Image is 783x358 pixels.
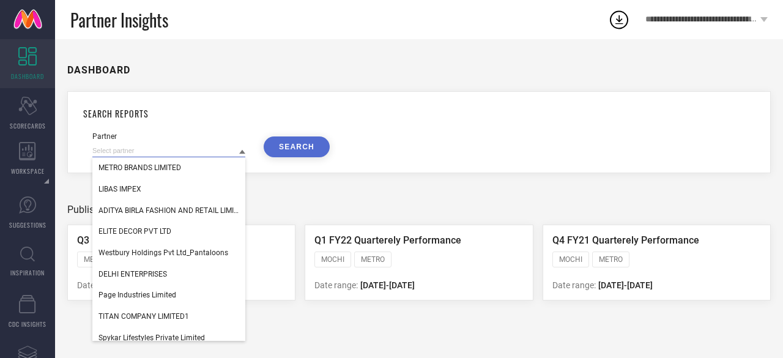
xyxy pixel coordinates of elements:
span: SUGGESTIONS [9,220,46,229]
div: Spykar Lifestyles Private Limited [92,327,245,348]
span: Q4 FY21 Quarterely Performance [552,234,699,246]
div: TITAN COMPANY LIMITED1 [92,306,245,327]
div: Published Reports (3) [67,204,771,215]
span: WORKSPACE [11,166,45,176]
span: METRO BRANDS LIMITED [98,163,181,172]
span: CDC INSIGHTS [9,319,46,329]
span: METRO [599,255,623,264]
span: TITAN COMPANY LIMITED1 [98,312,189,321]
span: LIBAS IMPEX [98,185,141,193]
span: [DATE] - [DATE] [360,280,415,290]
div: ELITE DECOR PVT LTD [92,221,245,242]
div: ADITYA BIRLA FASHION AND RETAIL LIMITED (MADURA FASHION & LIFESTYLE DIVISION) [92,200,245,221]
input: Select partner [92,144,245,157]
span: MOCHI [321,255,344,264]
div: Partner [92,132,245,141]
span: DELHI ENTERPRISES [98,270,167,278]
span: [DATE] - [DATE] [598,280,653,290]
h1: DASHBOARD [67,64,130,76]
div: LIBAS IMPEX [92,179,245,200]
span: Date range: [314,280,358,290]
div: Page Industries Limited [92,285,245,305]
div: METRO BRANDS LIMITED [92,157,245,178]
div: DELHI ENTERPRISES [92,264,245,285]
span: Q3 FY21 Quarterly Performance [77,234,218,246]
span: Date range: [552,280,596,290]
span: SCORECARDS [10,121,46,130]
span: Date range: [77,280,121,290]
span: Page Industries Limited [98,291,176,299]
span: MOCHI [559,255,582,264]
button: SEARCH [264,136,330,157]
span: Westbury Holdings Pvt Ltd_Pantaloons [98,248,228,257]
span: METRO [361,255,385,264]
span: METRO [84,255,108,264]
span: Spykar Lifestyles Private Limited [98,334,205,342]
h1: SEARCH REPORTS [83,107,755,120]
span: INSPIRATION [10,268,45,277]
span: ADITYA BIRLA FASHION AND RETAIL LIMITED (MADURA FASHION & LIFESTYLE DIVISION) [98,206,239,215]
div: Westbury Holdings Pvt Ltd_Pantaloons [92,242,245,263]
span: DASHBOARD [11,72,44,81]
span: Partner Insights [70,7,168,32]
span: ELITE DECOR PVT LTD [98,227,171,236]
span: Q1 FY22 Quarterely Performance [314,234,461,246]
div: Open download list [608,9,630,31]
